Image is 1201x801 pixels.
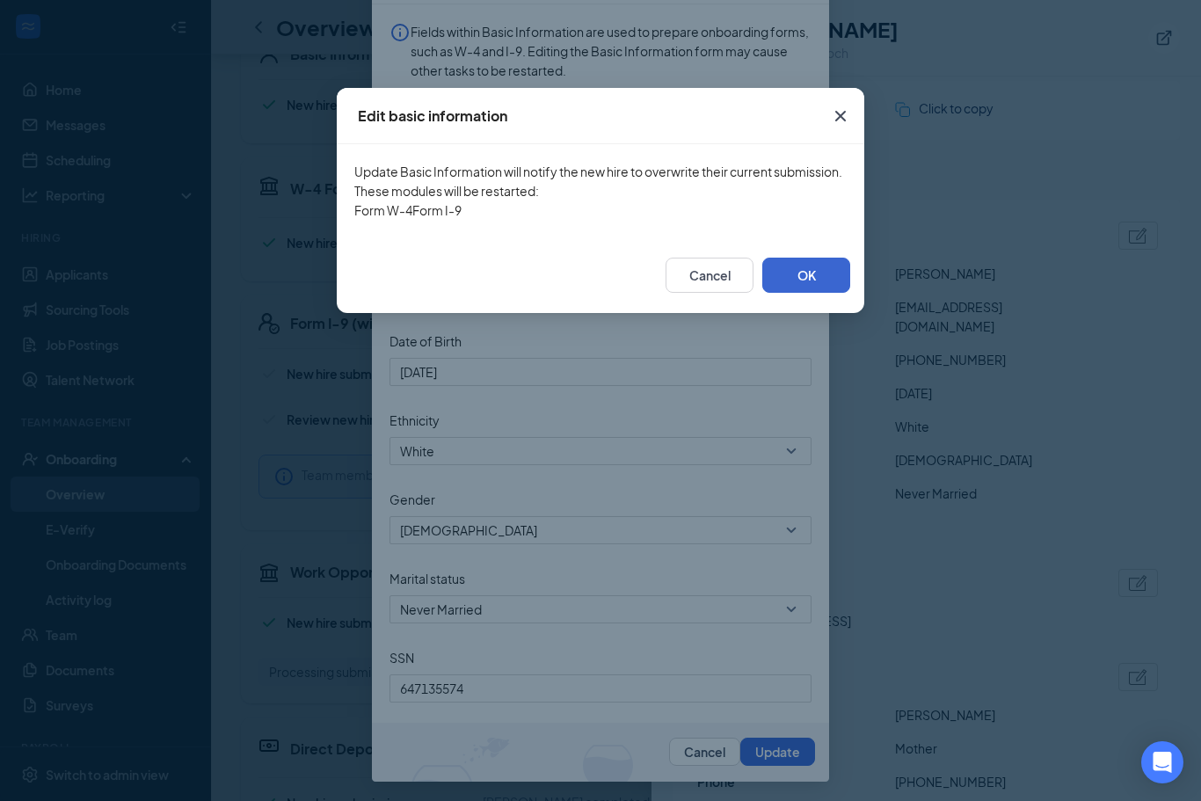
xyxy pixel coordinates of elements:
svg: Cross [830,106,851,127]
button: Close [817,88,864,144]
div: Open Intercom Messenger [1141,741,1183,783]
span: Update Basic Information will notify the new hire to overwrite their current submission. These mo... [354,162,847,200]
div: Edit basic information [358,106,507,126]
span: Form I-9 [412,202,462,218]
button: Cancel [666,258,753,293]
button: OK [762,258,850,293]
span: Form W-4 [354,202,412,218]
